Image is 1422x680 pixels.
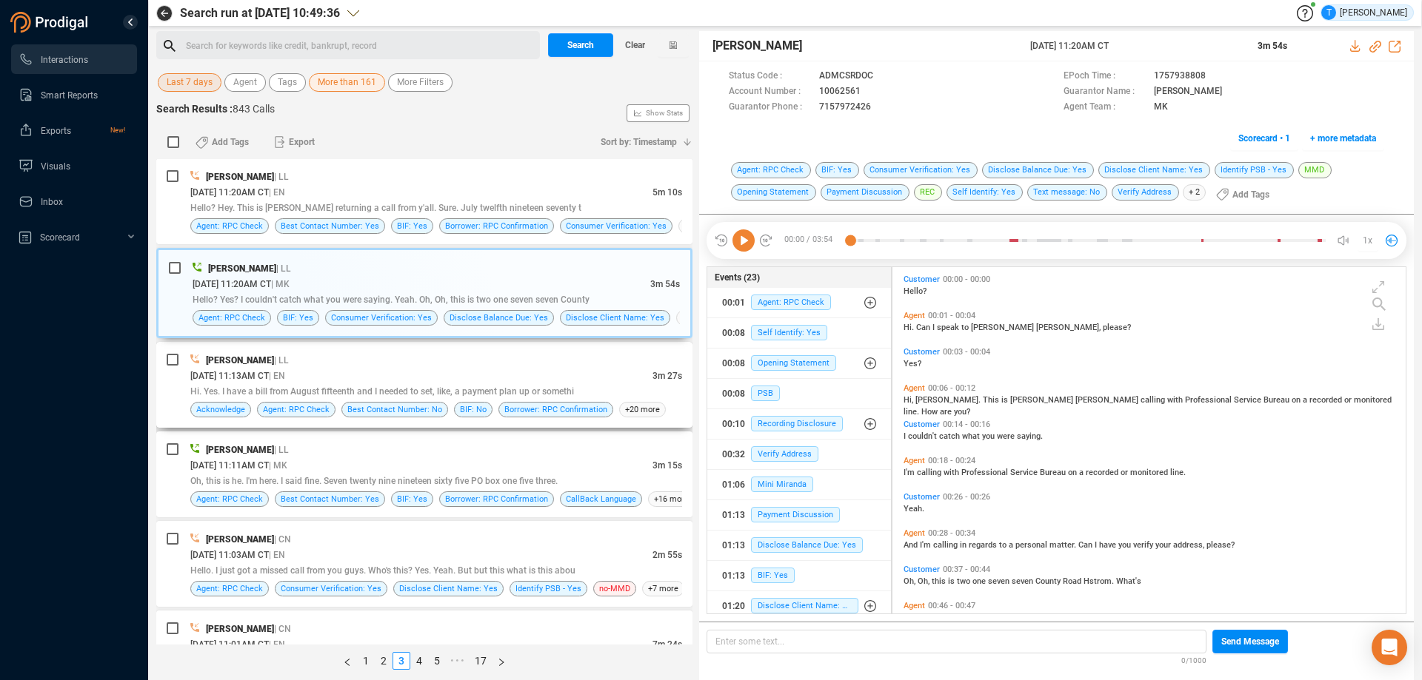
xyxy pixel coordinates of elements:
[269,371,285,381] span: | EN
[1155,540,1173,550] span: your
[729,69,812,84] span: Status Code :
[1298,162,1332,178] span: MMD
[206,172,274,182] span: [PERSON_NAME]
[1264,395,1292,405] span: Bureau
[751,568,795,583] span: BIF: Yes
[156,103,233,115] span: Search Results :
[940,347,993,357] span: 00:03 - 00:04
[388,73,453,92] button: More Filters
[947,184,1023,201] span: Self Identify: Yes
[751,294,831,310] span: Agent: RPC Check
[1079,468,1086,477] span: a
[411,653,427,669] a: 4
[1310,127,1376,150] span: + more metadata
[707,561,892,590] button: 01:13BIF: Yes
[904,275,940,284] span: Customer
[515,582,581,596] span: Identify PSB - Yes
[971,323,1036,332] span: [PERSON_NAME]
[1292,395,1303,405] span: on
[652,187,682,198] span: 5m 10s
[731,184,816,201] span: Opening Statement
[190,639,269,650] span: [DATE] 11:01AM CT
[917,468,944,477] span: calling
[751,325,827,340] span: Self Identify: Yes
[619,402,666,417] span: +20 more
[1064,84,1146,100] span: Guarantor Name :
[1212,630,1288,653] button: Send Message
[904,504,924,514] span: Yeah.
[190,371,269,381] span: [DATE] 11:13AM CT
[233,73,257,92] span: Agent
[1232,183,1269,206] span: Add Tags
[1049,540,1078,550] span: matter.
[1133,540,1155,550] span: verify
[1206,540,1235,550] span: please?
[1230,127,1298,150] button: Scorecard • 1
[819,84,861,100] span: 10062561
[972,576,988,586] span: one
[196,582,263,596] span: Agent: RPC Check
[920,540,933,550] span: I'm
[652,371,682,381] span: 3m 27s
[156,521,692,607] div: [PERSON_NAME]| CN[DATE] 11:03AM CT| EN2m 55sHello. I just got a missed call from you guys. Who's ...
[156,248,692,338] div: [PERSON_NAME]| LL[DATE] 11:20AM CT| MK3m 54sHello? Yes? I couldn't catch what you were saying. Ye...
[751,416,843,431] span: Recording Disclosure
[722,503,745,527] div: 01:13
[712,37,802,55] span: [PERSON_NAME]
[1207,183,1278,206] button: Add Tags
[357,652,375,670] li: 1
[969,540,999,550] span: regards
[652,460,682,471] span: 3m 15s
[982,431,997,441] span: you
[904,431,908,441] span: I
[592,130,692,154] button: Sort by: Timestamp
[918,576,932,586] span: Oh,
[1086,468,1121,477] span: recorded
[715,271,760,284] span: Events (23)
[1064,100,1146,115] span: Agent Team :
[1326,5,1332,20] span: T
[187,130,258,154] button: Add Tags
[1354,395,1392,405] span: monitored
[274,355,289,366] span: | LL
[722,473,745,496] div: 01:06
[904,540,920,550] span: And
[193,294,590,305] span: Hello? Yes? I couldn't catch what you were saying. Yeah. Oh, Oh, this is two one seven seven County
[937,323,961,332] span: speak
[11,186,137,216] li: Inbox
[206,624,274,634] span: [PERSON_NAME]
[707,500,892,530] button: 01:13Payment Discussion
[567,33,594,57] span: Search
[397,73,444,92] span: More Filters
[722,351,745,375] div: 00:08
[40,232,80,243] span: Scorecard
[410,652,428,670] li: 4
[445,219,548,233] span: Borrower: RPC Confirmation
[751,507,840,522] span: Payment Discussion
[1215,162,1294,178] span: Identify PSB - Yes
[904,359,921,368] span: Yes?
[722,533,745,557] div: 01:13
[318,73,376,92] span: More than 161
[1167,395,1185,405] span: with
[773,229,850,252] span: 00:00 / 03:54
[19,44,125,74] a: Interactions
[393,652,410,670] li: 3
[399,582,498,596] span: Disclose Client Name: Yes
[908,431,939,441] span: couldn't
[904,395,915,405] span: Hi,
[707,349,892,378] button: 00:08Opening Statement
[566,219,667,233] span: Consumer Verification: Yes
[460,403,487,417] span: BIF: No
[41,55,88,65] span: Interactions
[11,80,137,110] li: Smart Reports
[429,653,445,669] a: 5
[1238,127,1290,150] span: Scorecard • 1
[707,531,892,560] button: 01:13Disclose Balance Due: Yes
[707,409,892,439] button: 00:10Recording Disclosure
[1095,540,1099,550] span: I
[1170,468,1186,477] span: line.
[10,12,92,33] img: prodigal-logo
[904,576,918,586] span: Oh,
[190,203,581,213] span: Hello? Hey. This is [PERSON_NAME] returning a call from y'all. Sure. July twelfth nineteen seventy t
